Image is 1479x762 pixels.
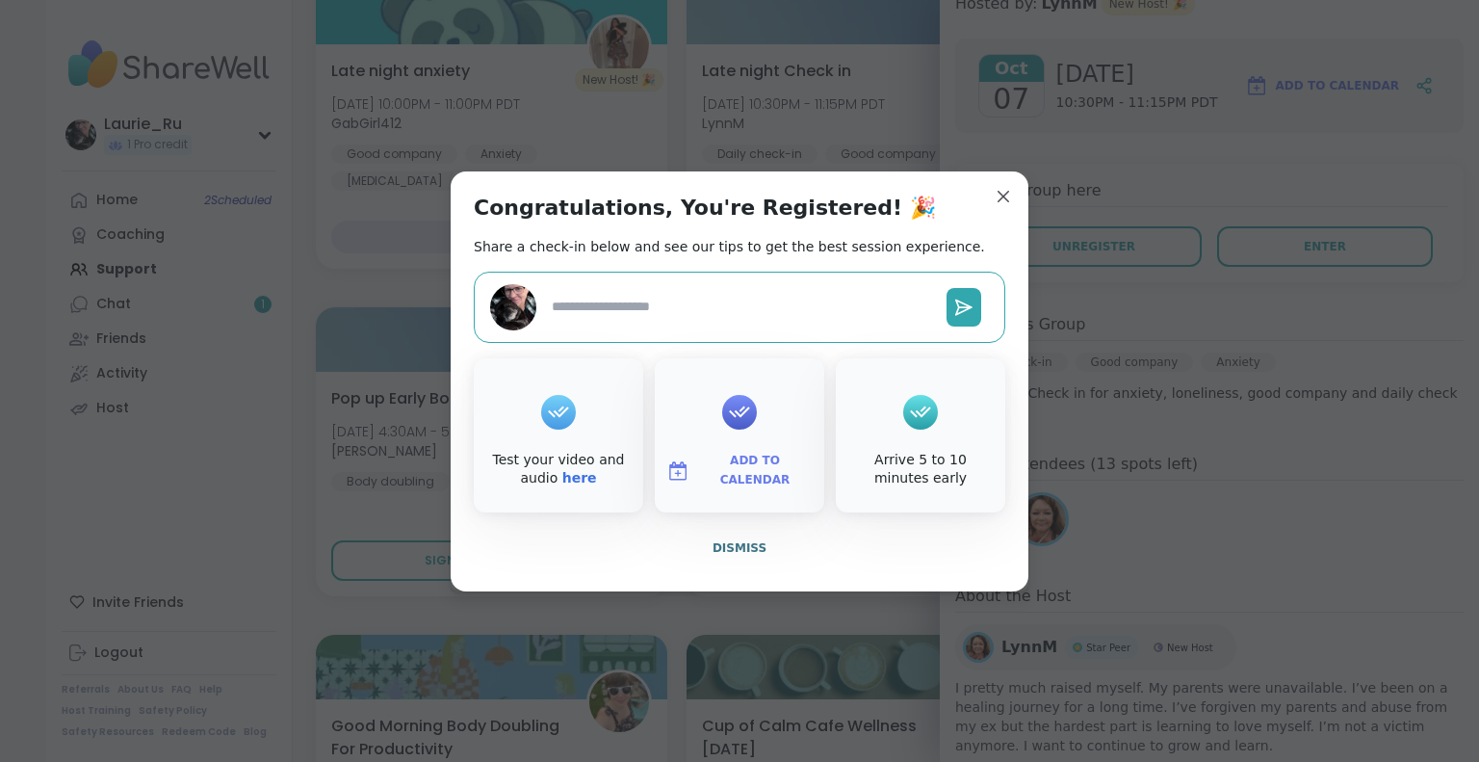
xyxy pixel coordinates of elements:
h2: Share a check-in below and see our tips to get the best session experience. [474,237,985,256]
img: ShareWell Logomark [666,460,689,483]
button: Dismiss [474,528,1005,568]
h1: Congratulations, You're Registered! 🎉 [474,195,936,222]
button: Add to Calendar [659,451,820,491]
img: Laurie_Ru [490,284,536,330]
div: Arrive 5 to 10 minutes early [840,451,1001,488]
div: Test your video and audio [478,451,639,488]
span: Add to Calendar [697,452,813,489]
span: Dismiss [713,541,766,555]
a: here [562,470,597,486]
